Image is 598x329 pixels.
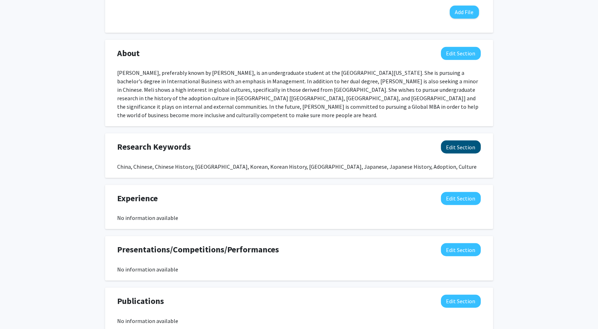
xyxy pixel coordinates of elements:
iframe: Chat [5,297,30,324]
button: Edit Presentations/Competitions/Performances [441,243,481,256]
div: No information available [117,317,481,325]
button: Edit Research Keywords [441,140,481,154]
div: No information available [117,265,481,274]
div: China, Chinese, Chinese History, [GEOGRAPHIC_DATA], Korean, Korean History, [GEOGRAPHIC_DATA], Ja... [117,162,481,171]
span: About [117,47,140,60]
button: Edit Experience [441,192,481,205]
button: Add File [450,6,479,19]
div: No information available [117,214,481,222]
span: Research Keywords [117,140,191,153]
span: Publications [117,295,164,307]
button: Edit About [441,47,481,60]
span: Experience [117,192,158,205]
span: Presentations/Competitions/Performances [117,243,279,256]
div: [PERSON_NAME], preferably known by [PERSON_NAME], is an undergraduate student at the [GEOGRAPHIC_... [117,68,481,119]
button: Edit Publications [441,295,481,308]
